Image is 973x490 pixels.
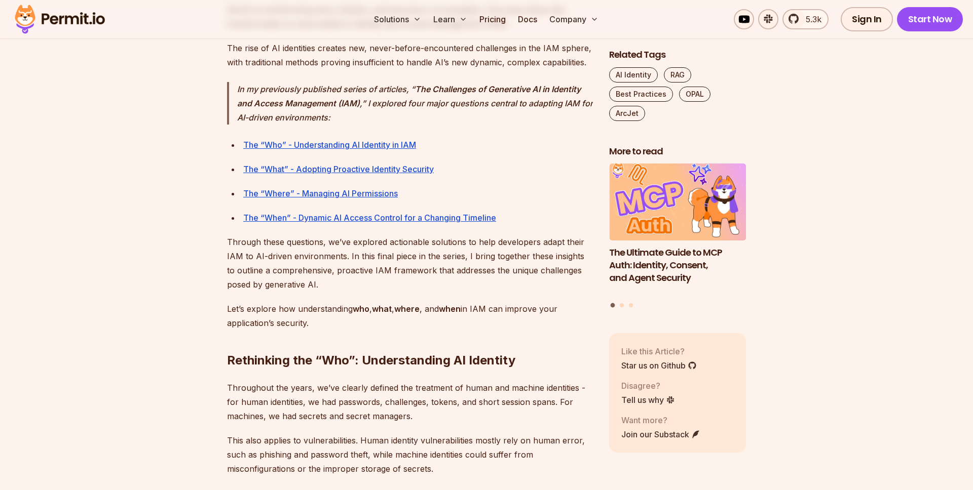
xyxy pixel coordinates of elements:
[372,304,392,314] strong: what
[227,433,593,476] p: This also applies to vulnerabilities. Human identity vulnerabilities mostly rely on human error, ...
[439,304,461,314] strong: when
[609,164,746,297] li: 1 of 3
[782,9,829,29] a: 5.3k
[243,164,434,174] a: The “What” - Adopting Proactive Identity Security
[394,304,420,314] strong: where
[243,188,398,198] a: The “Where” - Managing AI Permissions
[621,394,675,406] a: Tell us why
[611,303,615,308] button: Go to slide 1
[227,381,593,423] p: Throughout the years, we’ve clearly defined the treatment of human and machine identities - for h...
[679,87,710,102] a: OPAL
[621,345,697,357] p: Like this Article?
[609,247,746,284] h3: The Ultimate Guide to MCP Auth: Identity, Consent, and Agent Security
[227,41,593,69] p: The rise of AI identities creates new, never-before-encountered challenges in the IAM sphere, wit...
[227,235,593,292] p: Through these questions, we’ve explored actionable solutions to help developers adapt their IAM t...
[609,164,746,297] a: The Ultimate Guide to MCP Auth: Identity, Consent, and Agent SecurityThe Ultimate Guide to MCP Au...
[609,164,746,241] img: The Ultimate Guide to MCP Auth: Identity, Consent, and Agent Security
[897,7,963,31] a: Start Now
[10,2,109,36] img: Permit logo
[609,106,645,121] a: ArcJet
[629,303,633,307] button: Go to slide 3
[621,359,697,372] a: Star us on Github
[609,49,746,61] h2: Related Tags
[609,87,673,102] a: Best Practices
[227,302,593,330] p: Let’s explore how understanding , , , and in IAM can improve your application’s security.
[620,303,624,307] button: Go to slide 2
[514,9,541,29] a: Docs
[664,67,691,83] a: RAG
[609,164,746,309] div: Posts
[609,67,658,83] a: AI Identity
[475,9,510,29] a: Pricing
[621,380,675,392] p: Disagree?
[227,312,593,369] h2: Rethinking the “Who”: Understanding AI Identity
[243,213,496,223] a: The “When” - Dynamic AI Access Control for a Changing Timeline
[621,428,700,440] a: Join our Substack
[227,82,593,125] blockquote: In my previously published series of articles, “ ,” I explored four major questions central to ad...
[370,9,425,29] button: Solutions
[621,414,700,426] p: Want more?
[609,145,746,158] h2: More to read
[429,9,471,29] button: Learn
[841,7,893,31] a: Sign In
[243,140,416,150] a: The “Who” - Understanding AI Identity in IAM
[353,304,369,314] strong: who
[545,9,603,29] button: Company
[800,13,821,25] span: 5.3k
